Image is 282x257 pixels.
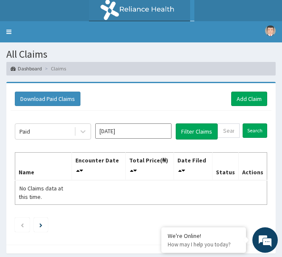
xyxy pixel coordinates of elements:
[16,42,34,64] img: d_794563401_company_1708531726252_794563401
[168,241,240,248] p: How may I help you today?
[6,49,276,60] h1: All Claims
[15,152,72,180] th: Name
[243,123,267,138] input: Search
[265,25,276,36] img: User Image
[20,221,24,229] a: Previous page
[139,4,159,25] div: Minimize live chat window
[95,123,171,139] input: Select Month and Year
[4,169,161,198] textarea: Type your message and hit 'Enter'
[11,65,42,72] a: Dashboard
[19,184,63,201] span: No Claims data at this time.
[231,92,267,106] a: Add Claim
[39,221,42,229] a: Next page
[168,232,240,240] div: We're Online!
[19,127,30,136] div: Paid
[238,152,267,180] th: Actions
[15,92,80,106] button: Download Paid Claims
[125,152,174,180] th: Total Price(₦)
[218,123,240,138] input: Search by HMO ID
[212,152,238,180] th: Status
[72,152,125,180] th: Encounter Date
[176,123,218,140] button: Filter Claims
[44,47,142,59] div: Chat with us now
[43,65,66,72] li: Claims
[49,75,117,161] span: We're online!
[174,152,212,180] th: Date Filed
